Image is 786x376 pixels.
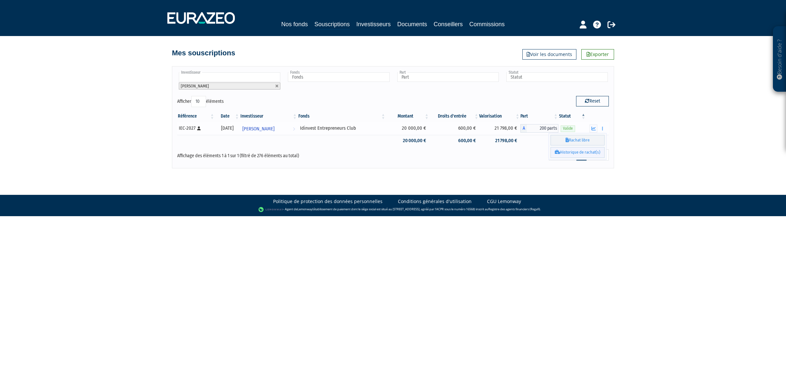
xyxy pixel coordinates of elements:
[240,122,298,135] a: [PERSON_NAME]
[281,20,308,29] a: Nos fonds
[7,206,779,213] div: - Agent de (établissement de paiement dont le siège social est situé au [STREET_ADDRESS], agréé p...
[581,49,614,60] a: Exporter
[398,198,472,205] a: Conditions générales d'utilisation
[429,135,479,146] td: 600,00 €
[179,125,213,132] div: IEC-2027
[177,149,351,159] div: Affichage des éléments 1 à 1 sur 1 (filtré de 276 éléments au total)
[434,20,463,29] a: Conseillers
[561,125,575,132] span: Valide
[356,20,391,29] a: Investisseurs
[386,122,430,135] td: 20 000,00 €
[479,122,520,135] td: 21 798,00 €
[576,96,609,106] button: Reset
[172,49,235,57] h4: Mes souscriptions
[469,20,505,29] a: Commissions
[293,123,295,135] i: Voir l'investisseur
[167,12,235,24] img: 1732889491-logotype_eurazeo_blanc_rvb.png
[776,30,783,89] p: Besoin d'aide ?
[258,206,284,213] img: logo-lemonway.png
[240,111,298,122] th: Investisseur: activer pour trier la colonne par ordre croissant
[273,198,383,205] a: Politique de protection des données personnelles
[520,124,527,133] span: A
[527,124,559,133] span: 200 parts
[298,111,386,122] th: Fonds: activer pour trier la colonne par ordre croissant
[397,20,427,29] a: Documents
[217,125,237,132] div: [DATE]
[558,111,586,122] th: Statut : activer pour trier la colonne par ordre d&eacute;croissant
[300,125,384,132] div: Idinvest Entrepreneurs Club
[177,111,215,122] th: Référence : activer pour trier la colonne par ordre croissant
[551,135,605,146] a: Rachat libre
[215,111,240,122] th: Date: activer pour trier la colonne par ordre croissant
[191,96,206,107] select: Afficheréléments
[386,111,430,122] th: Montant: activer pour trier la colonne par ordre croissant
[551,147,605,158] a: Historique de rachat(s)
[386,135,430,146] td: 20 000,00 €
[522,49,576,60] a: Voir les documents
[429,111,479,122] th: Droits d'entrée: activer pour trier la colonne par ordre croissant
[429,122,479,135] td: 600,00 €
[479,135,520,146] td: 21 798,00 €
[520,124,559,133] div: A - Idinvest Entrepreneurs Club
[488,207,540,211] a: Registre des agents financiers (Regafi)
[177,96,224,107] label: Afficher éléments
[297,207,312,211] a: Lemonway
[197,126,201,130] i: [Français] Personne physique
[520,111,559,122] th: Part: activer pour trier la colonne par ordre croissant
[181,84,209,88] span: [PERSON_NAME]
[314,20,350,30] a: Souscriptions
[487,198,521,205] a: CGU Lemonway
[242,123,274,135] span: [PERSON_NAME]
[479,111,520,122] th: Valorisation: activer pour trier la colonne par ordre croissant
